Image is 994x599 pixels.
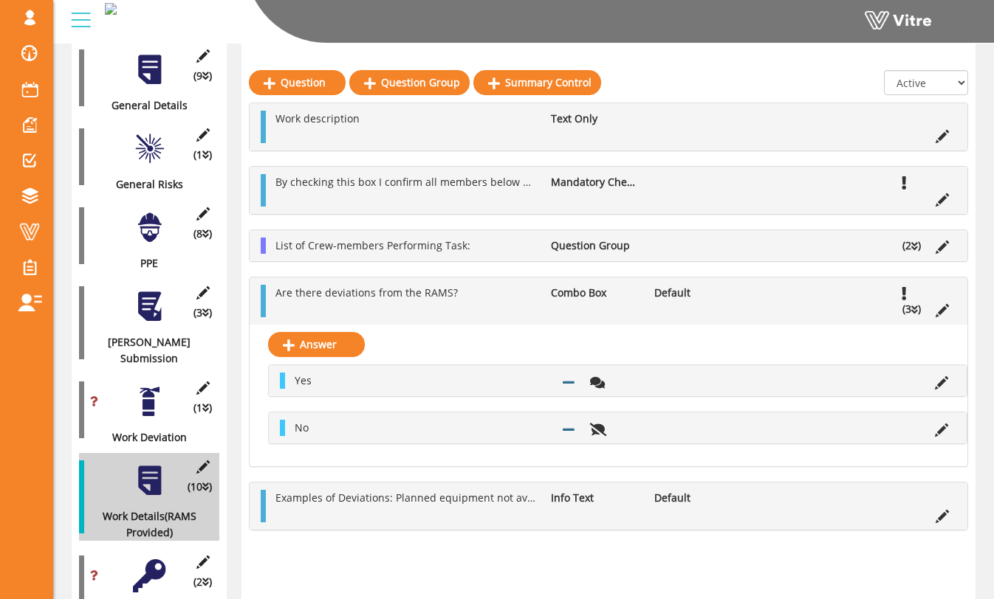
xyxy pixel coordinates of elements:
li: Combo Box [544,285,647,301]
span: Yes [295,373,312,387]
img: 145bab0d-ac9d-4db8-abe7-48df42b8fa0a.png [105,3,117,15]
li: (3 ) [895,301,928,317]
div: PPE [79,255,208,271]
li: Question Group [544,238,647,254]
div: Work Deviation [79,429,208,446]
span: (1 ) [193,147,212,163]
span: Work description [275,111,360,125]
li: Text Only [544,111,647,127]
li: Info Text [544,490,647,506]
span: (1 ) [193,400,212,416]
a: Question Group [349,70,470,95]
li: Default [647,490,750,506]
span: (2 ) [193,574,212,590]
span: (3 ) [193,305,212,321]
div: [PERSON_NAME] Submission [79,334,208,367]
span: (10 ) [188,479,212,495]
div: General Details [79,97,208,114]
span: By checking this box I confirm all members below have read the associated RAMS [275,175,679,189]
span: (9 ) [193,68,212,84]
div: General Risks [79,176,208,193]
span: No [295,420,309,434]
span: Are there deviations from the RAMS? [275,285,458,299]
li: Mandatory Check Box [544,174,647,190]
span: (8 ) [193,226,212,242]
span: Examples of Deviations: Planned equipment not available, alternative access needed, area conditio... [275,491,816,505]
div: Work Details(RAMS Provided) [79,508,208,541]
a: Answer [268,332,365,357]
a: Question [249,70,346,95]
li: Default [647,285,750,301]
a: Summary Control [473,70,601,95]
li: (2 ) [895,238,928,254]
span: List of Crew-members Performing Task: [275,238,470,252]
